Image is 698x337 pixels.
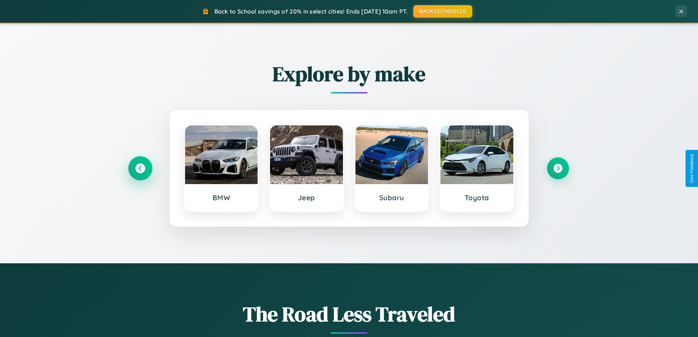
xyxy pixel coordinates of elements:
[448,193,506,202] h3: Toyota
[413,5,472,18] button: BACK2SCHOOL20
[129,60,569,88] h2: Explore by make
[689,154,694,183] div: Give Feedback
[363,193,421,202] h3: Subaru
[192,193,251,202] h3: BMW
[214,8,408,15] span: Back to School savings of 20% in select cities! Ends [DATE] 10am PT.
[277,193,336,202] h3: Jeep
[129,300,569,328] h1: The Road Less Traveled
